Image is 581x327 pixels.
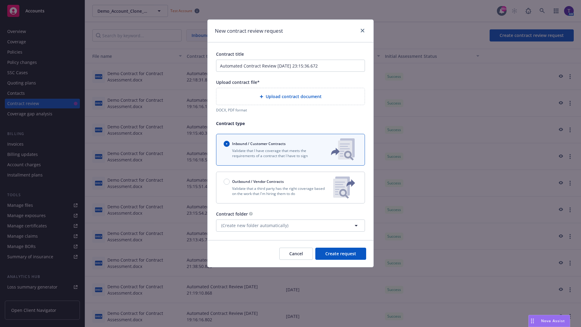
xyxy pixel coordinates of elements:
[216,51,244,57] span: Contract title
[528,315,570,327] button: Nova Assist
[216,88,365,105] div: Upload contract document
[221,222,288,229] span: (Create new folder automatically)
[215,27,283,35] h1: New contract review request
[325,251,356,256] span: Create request
[216,220,365,232] button: (Create new folder automatically)
[216,172,365,203] button: Outbound / Vendor ContractsValidate that a third party has the right coverage based on the work t...
[216,120,365,127] p: Contract type
[315,248,366,260] button: Create request
[289,251,303,256] span: Cancel
[266,93,322,100] span: Upload contract document
[541,318,565,323] span: Nova Assist
[216,60,365,72] input: Enter a title for this contract
[216,107,365,113] div: DOCX, PDF format
[224,148,321,158] p: Validate that I have coverage that meets the requirements of a contract that I have to sign
[232,179,284,184] span: Outbound / Vendor Contracts
[216,79,260,85] span: Upload contract file*
[279,248,313,260] button: Cancel
[216,211,248,217] span: Contract folder
[232,141,286,146] span: Inbound / Customer Contracts
[224,186,328,196] p: Validate that a third party has the right coverage based on the work that I'm hiring them to do
[216,134,365,166] button: Inbound / Customer ContractsValidate that I have coverage that meets the requirements of a contra...
[224,141,230,147] input: Inbound / Customer Contracts
[359,27,366,34] a: close
[529,315,536,327] div: Drag to move
[224,179,230,185] input: Outbound / Vendor Contracts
